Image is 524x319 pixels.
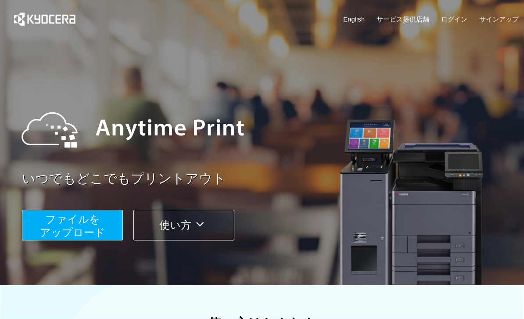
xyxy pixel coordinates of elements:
[22,210,123,240] button: ファイルを​​アップロード
[343,14,365,24] a: English
[133,210,234,240] button: 使い方
[22,169,524,188] a: いつでもどこでもプリントアウト
[40,213,105,238] span: ファイルを ​​アップロード
[479,14,519,24] a: サインアップ
[377,14,429,24] a: サービス提供店舗
[441,14,467,24] a: ログイン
